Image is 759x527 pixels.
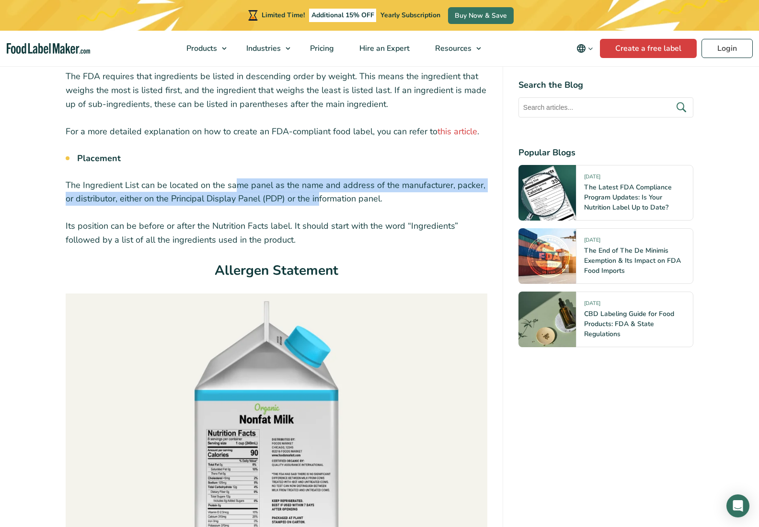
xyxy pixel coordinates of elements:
[7,43,90,54] a: Food Label Maker homepage
[518,79,693,92] h4: Search the Blog
[726,494,749,517] div: Open Intercom Messenger
[174,31,231,66] a: Products
[570,39,600,58] button: Change language
[584,246,681,275] a: The End of The De Minimis Exemption & Its Impact on FDA Food Imports
[584,236,600,247] span: [DATE]
[66,125,487,139] p: For a more detailed explanation on how to create an FDA-compliant food label, you can refer to .
[518,97,693,117] input: Search articles...
[380,11,440,20] span: Yearly Subscription
[66,178,487,206] p: The Ingredient List can be located on the same panel as the name and address of the manufacturer,...
[184,43,218,54] span: Products
[66,70,487,111] p: The FDA requires that ingredients be listed in descending order by weight. This means the ingredi...
[600,39,697,58] a: Create a free label
[309,9,377,22] span: Additional 15% OFF
[262,11,305,20] span: Limited Time!
[243,43,282,54] span: Industries
[215,261,338,280] strong: Allergen Statement
[347,31,420,66] a: Hire an Expert
[307,43,335,54] span: Pricing
[356,43,411,54] span: Hire an Expert
[432,43,472,54] span: Resources
[584,309,674,339] a: CBD Labeling Guide for Food Products: FDA & State Regulations
[584,183,672,212] a: The Latest FDA Compliance Program Updates: Is Your Nutrition Label Up to Date?
[234,31,295,66] a: Industries
[448,7,514,24] a: Buy Now & Save
[66,219,487,247] p: Its position can be before or after the Nutrition Facts label. It should start with the word “Ing...
[584,173,600,184] span: [DATE]
[298,31,345,66] a: Pricing
[437,126,477,137] a: this article
[423,31,486,66] a: Resources
[584,300,600,311] span: [DATE]
[77,152,121,164] strong: Placement
[701,39,753,58] a: Login
[518,146,693,159] h4: Popular Blogs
